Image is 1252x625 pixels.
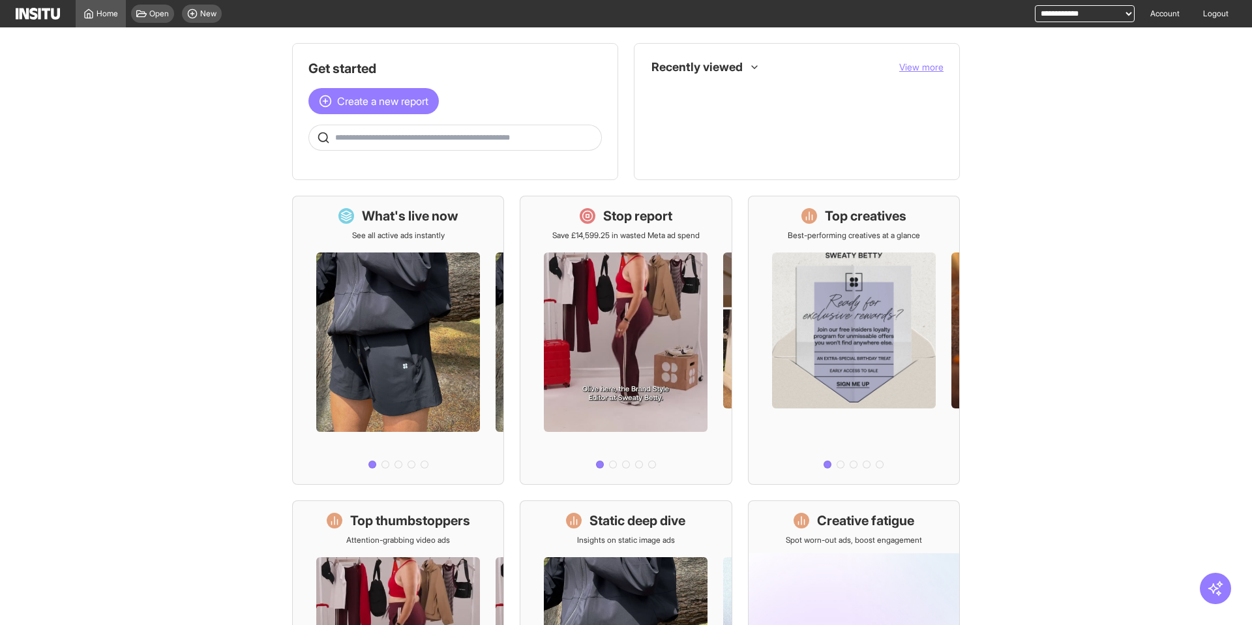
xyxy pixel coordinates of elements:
p: Best-performing creatives at a glance [788,230,920,241]
img: Logo [16,8,60,20]
span: View more [899,61,944,72]
button: View more [899,61,944,74]
span: New [200,8,216,19]
p: Attention-grabbing video ads [346,535,450,545]
h1: Top creatives [825,207,906,225]
p: Insights on static image ads [577,535,675,545]
span: Home [97,8,118,19]
span: Open [149,8,169,19]
h1: Top thumbstoppers [350,511,470,530]
h1: Static deep dive [589,511,685,530]
a: Top creativesBest-performing creatives at a glance [748,196,960,485]
p: See all active ads instantly [352,230,445,241]
p: Save £14,599.25 in wasted Meta ad spend [552,230,700,241]
button: Create a new report [308,88,439,114]
span: Create a new report [337,93,428,109]
a: Stop reportSave £14,599.25 in wasted Meta ad spend [520,196,732,485]
a: What's live nowSee all active ads instantly [292,196,504,485]
h1: What's live now [362,207,458,225]
h1: Stop report [603,207,672,225]
h1: Get started [308,59,602,78]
